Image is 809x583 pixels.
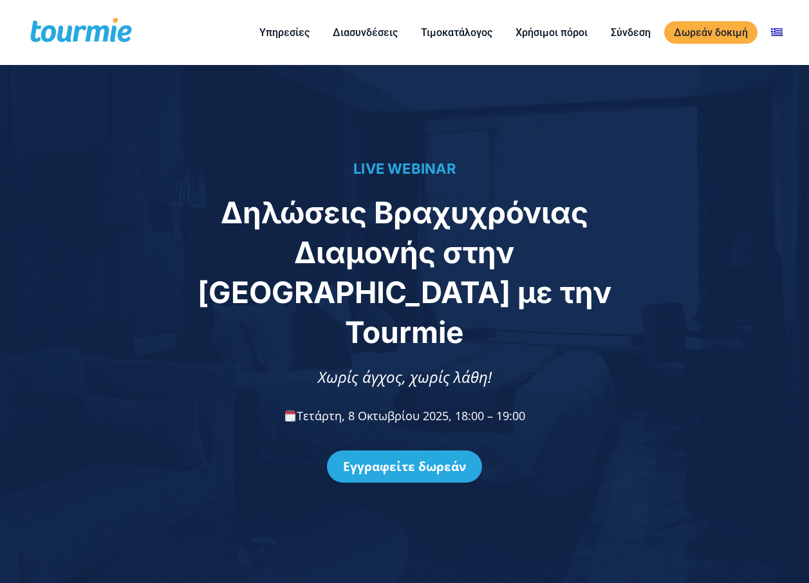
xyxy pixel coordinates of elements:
a: Σύνδεση [601,24,660,41]
a: Εγγραφείτε δωρεάν [327,450,482,483]
a: Χρήσιμοι πόροι [506,24,597,41]
a: Διασυνδέσεις [323,24,407,41]
a: Υπηρεσίες [250,24,319,41]
a: Τιμοκατάλογος [411,24,502,41]
span: LIVE WEBINAR [353,160,456,177]
span: Δηλώσεις Βραχυχρόνιας Διαμονής στην [GEOGRAPHIC_DATA] με την Tourmie [198,194,611,350]
span: Χωρίς άγχος, χωρίς λάθη! [318,366,492,387]
a: Αλλαγή σε [761,24,792,41]
span: Τετάρτη, 8 Οκτωβρίου 2025, 18:00 – 19:00 [284,408,526,423]
a: Δωρεάν δοκιμή [664,21,758,44]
